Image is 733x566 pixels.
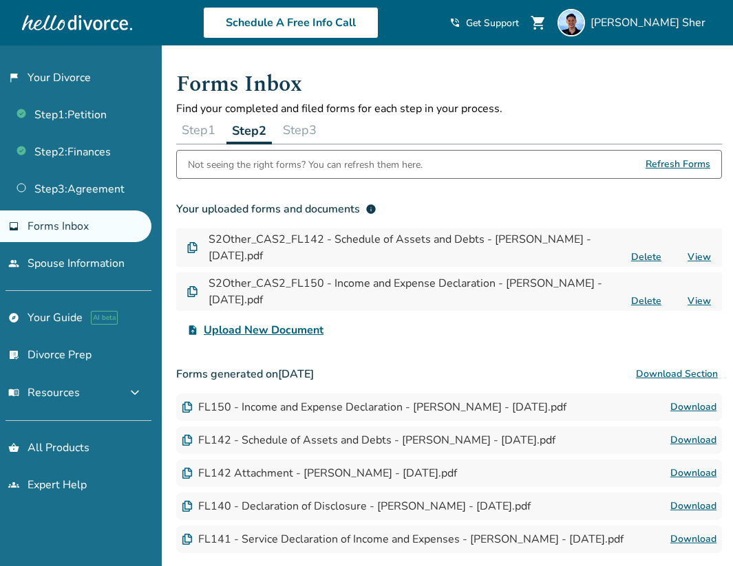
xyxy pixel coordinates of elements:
[670,399,716,415] a: Download
[182,433,555,448] div: FL142 - Schedule of Assets and Debts - [PERSON_NAME] - [DATE].pdf
[365,204,376,215] span: info
[182,532,624,547] div: FL141 - Service Declaration of Income and Expenses - [PERSON_NAME] - [DATE].pdf
[664,500,733,566] iframe: Chat Widget
[209,275,622,308] h4: S2Other_CAS2_FL150 - Income and Expense Declaration - [PERSON_NAME] - [DATE].pdf
[466,17,519,30] span: Get Support
[188,151,423,178] div: Not seeing the right forms? You can refresh them here.
[176,101,722,116] p: Find your completed and filed forms for each step in your process.
[688,294,711,307] a: View
[182,400,566,415] div: FL150 - Income and Expense Declaration - [PERSON_NAME] - [DATE].pdf
[187,286,198,297] img: Document
[670,498,716,514] a: Download
[688,250,711,263] a: View
[591,15,711,30] span: [PERSON_NAME] Sher
[209,231,622,264] h4: S2Other_CAS2_FL142 - Schedule of Assets and Debts - [PERSON_NAME] - [DATE].pdf
[127,384,143,401] span: expand_more
[91,311,118,325] span: AI beta
[277,116,322,144] button: Step3
[8,258,19,269] span: people
[182,499,531,514] div: FL140 - Declaration of Disclosure - [PERSON_NAME] - [DATE].pdf
[176,67,722,101] h1: Forms Inbox
[670,432,716,448] a: Download
[8,442,19,453] span: shopping_basket
[449,17,460,28] span: phone_in_talk
[203,7,379,39] a: Schedule A Free Info Call
[8,387,19,398] span: menu_book
[8,349,19,360] span: list_alt_check
[8,312,19,323] span: explore
[204,322,323,338] span: Upload New Document
[226,116,272,144] button: Step2
[182,466,457,481] div: FL142 Attachment - [PERSON_NAME] - [DATE].pdf
[176,116,221,144] button: Step1
[449,17,519,30] a: phone_in_talkGet Support
[632,360,722,388] button: Download Section
[182,501,193,512] img: Document
[176,360,722,388] h3: Forms generated on [DATE]
[8,72,19,83] span: flag_2
[187,325,198,336] span: upload_file
[557,9,585,36] img: Omar Sher
[182,534,193,545] img: Document
[627,250,666,264] button: Delete
[530,14,546,31] span: shopping_cart
[8,385,80,400] span: Resources
[182,435,193,446] img: Document
[8,221,19,232] span: inbox
[28,219,89,234] span: Forms Inbox
[182,468,193,479] img: Document
[670,465,716,481] a: Download
[182,402,193,413] img: Document
[627,294,666,308] button: Delete
[8,479,19,490] span: groups
[176,201,376,217] div: Your uploaded forms and documents
[187,242,198,253] img: Document
[646,151,710,178] span: Refresh Forms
